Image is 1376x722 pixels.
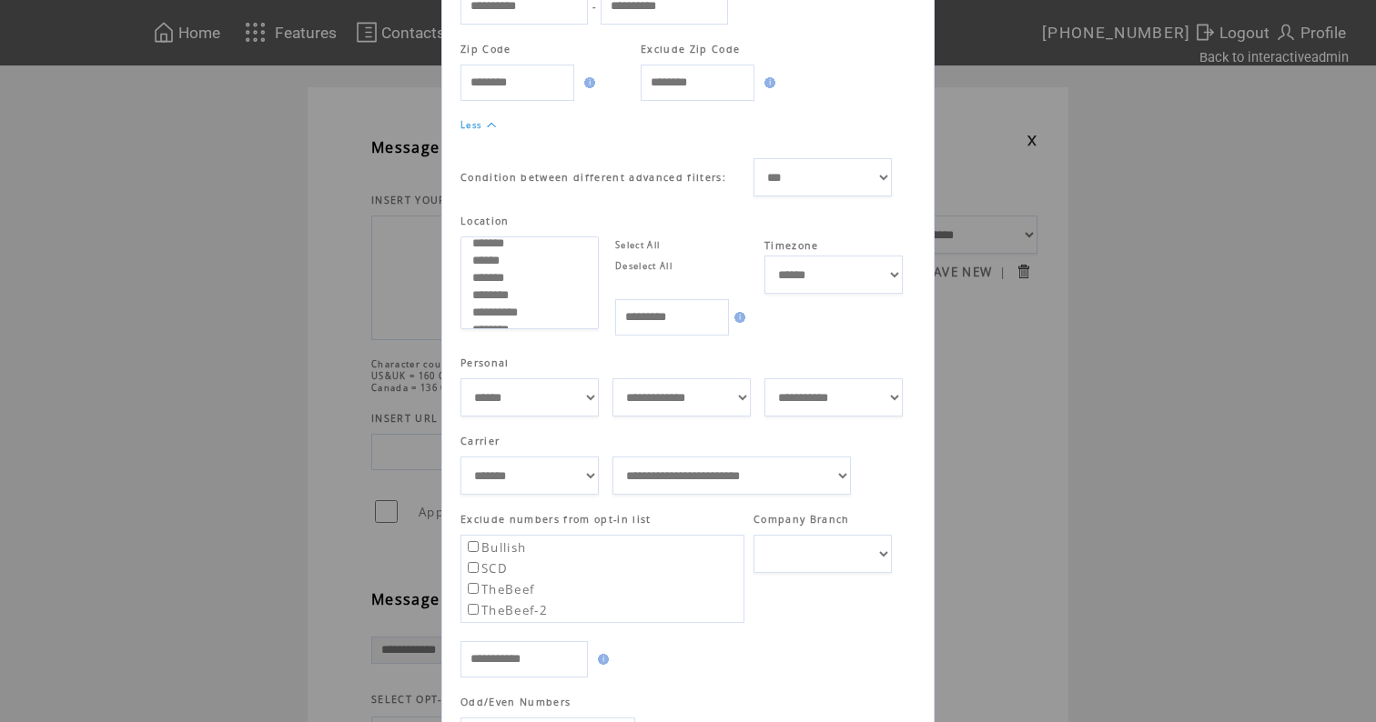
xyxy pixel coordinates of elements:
span: Personal [460,356,510,369]
span: Odd/Even Numbers [460,696,571,708]
input: TheBeef [468,583,479,594]
img: help.gif [579,77,595,88]
span: Timezone [764,239,819,252]
input: SCD [468,562,479,573]
label: TheBeef [464,581,534,597]
label: SCD [464,560,508,577]
label: TheBeef-2 [464,602,548,618]
input: Bullish [468,541,479,552]
span: Zip Code [460,43,511,55]
span: Exclude numbers from opt-in list [460,513,652,526]
span: Location [460,215,510,227]
img: help.gif [729,312,745,323]
span: Exclude Zip Code [641,43,740,55]
a: Deselect All [615,260,673,272]
span: Company Branch [754,513,850,526]
a: Less [460,119,481,131]
input: TheBeef-2 [468,604,479,615]
label: Bullish [464,539,526,556]
img: help.gif [759,77,775,88]
a: Select All [615,239,660,251]
span: Condition between different advanced filters: [460,171,726,184]
img: help.gif [592,654,609,665]
span: Carrier [460,435,500,447]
